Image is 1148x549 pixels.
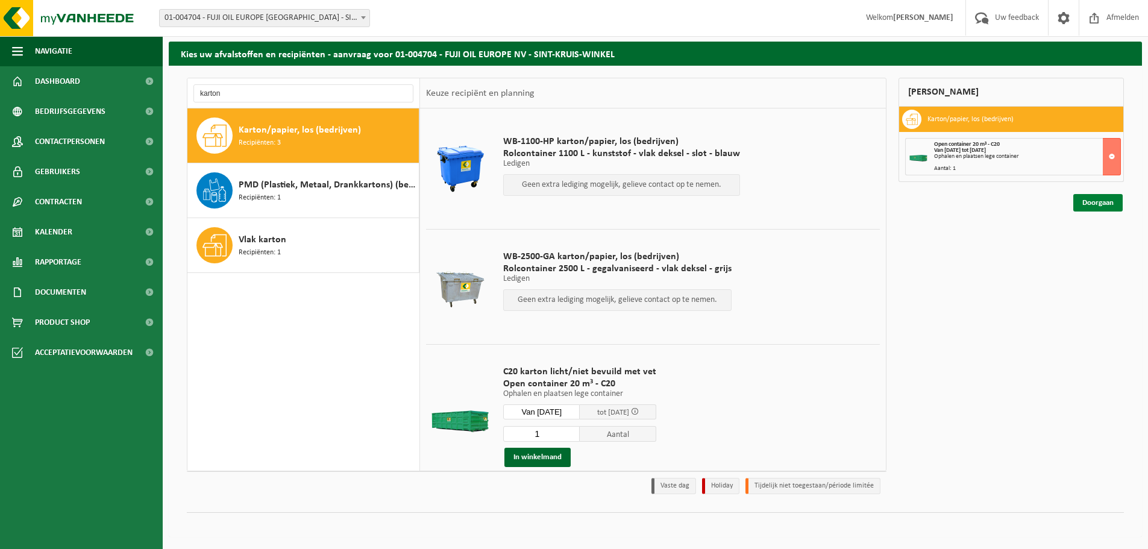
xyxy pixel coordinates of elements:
[187,108,419,163] button: Karton/papier, los (bedrijven) Recipiënten: 3
[510,296,725,304] p: Geen extra lediging mogelijk, gelieve contact op te nemen.
[503,136,740,148] span: WB-1100-HP karton/papier, los (bedrijven)
[35,307,90,337] span: Product Shop
[503,390,656,398] p: Ophalen en plaatsen lege container
[160,10,369,27] span: 01-004704 - FUJI OIL EUROPE NV - SINT-KRUIS-WINKEL
[503,404,580,419] input: Selecteer datum
[893,13,953,22] strong: [PERSON_NAME]
[503,148,740,160] span: Rolcontainer 1100 L - kunststof - vlak deksel - slot - blauw
[239,233,286,247] span: Vlak karton
[159,9,370,27] span: 01-004704 - FUJI OIL EUROPE NV - SINT-KRUIS-WINKEL
[239,123,361,137] span: Karton/papier, los (bedrijven)
[934,154,1120,160] div: Ophalen en plaatsen lege container
[503,263,732,275] span: Rolcontainer 2500 L - gegalvaniseerd - vlak deksel - grijs
[35,187,82,217] span: Contracten
[35,96,105,127] span: Bedrijfsgegevens
[420,78,541,108] div: Keuze recipiënt en planning
[503,275,732,283] p: Ledigen
[187,163,419,218] button: PMD (Plastiek, Metaal, Drankkartons) (bedrijven) Recipiënten: 1
[504,448,571,467] button: In winkelmand
[239,247,281,259] span: Recipiënten: 1
[934,147,986,154] strong: Van [DATE] tot [DATE]
[503,251,732,263] span: WB-2500-GA karton/papier, los (bedrijven)
[35,36,72,66] span: Navigatie
[35,217,72,247] span: Kalender
[745,478,880,494] li: Tijdelijk niet toegestaan/période limitée
[580,426,656,442] span: Aantal
[927,110,1014,129] h3: Karton/papier, los (bedrijven)
[651,478,696,494] li: Vaste dag
[35,66,80,96] span: Dashboard
[503,366,656,378] span: C20 karton licht/niet bevuild met vet
[35,277,86,307] span: Documenten
[239,178,416,192] span: PMD (Plastiek, Metaal, Drankkartons) (bedrijven)
[597,409,629,416] span: tot [DATE]
[702,478,739,494] li: Holiday
[35,337,133,368] span: Acceptatievoorwaarden
[1073,194,1123,212] a: Doorgaan
[187,218,419,273] button: Vlak karton Recipiënten: 1
[35,127,105,157] span: Contactpersonen
[239,192,281,204] span: Recipiënten: 1
[503,378,656,390] span: Open container 20 m³ - C20
[193,84,413,102] input: Materiaal zoeken
[934,141,1000,148] span: Open container 20 m³ - C20
[510,181,733,189] p: Geen extra lediging mogelijk, gelieve contact op te nemen.
[169,42,1142,65] h2: Kies uw afvalstoffen en recipiënten - aanvraag voor 01-004704 - FUJI OIL EUROPE NV - SINT-KRUIS-W...
[503,160,740,168] p: Ledigen
[899,78,1124,107] div: [PERSON_NAME]
[934,166,1120,172] div: Aantal: 1
[35,247,81,277] span: Rapportage
[239,137,281,149] span: Recipiënten: 3
[35,157,80,187] span: Gebruikers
